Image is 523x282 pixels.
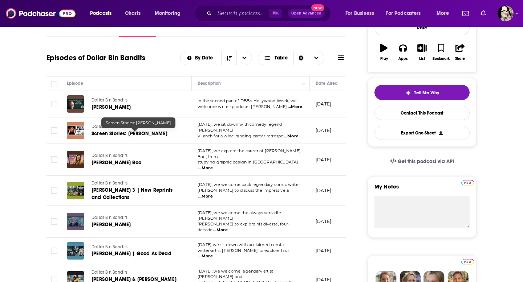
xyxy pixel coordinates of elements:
p: [DATE] [316,218,331,224]
span: Tell Me Why [414,90,439,96]
span: ...More [284,133,299,139]
span: Table [275,55,288,61]
img: Podchaser Pro [461,180,474,186]
span: [PERSON_NAME] [92,221,131,228]
p: [DATE] [316,101,331,107]
span: Logged in as kdaneman [498,5,514,21]
span: By Date [195,55,215,61]
h1: Episodes of Dollar Bin Bandits [46,53,145,62]
button: Choose View [258,51,324,65]
a: Show notifications dropdown [459,7,472,20]
span: [DATE], we welcome back legendary comic writer [198,182,300,187]
button: Export One-Sheet [374,126,470,140]
span: welcome writer-producer [PERSON_NAME] [198,104,287,109]
span: [DATE], we sit down with comedy legend [PERSON_NAME] [198,122,282,133]
h2: Choose List sort [180,51,252,65]
a: Show notifications dropdown [478,7,489,20]
button: open menu [431,8,458,19]
a: Pro website [461,179,474,186]
div: Share [455,57,465,61]
span: Open Advanced [291,12,321,15]
label: My Notes [374,183,470,196]
span: studying graphic design in [GEOGRAPHIC_DATA] [198,159,299,165]
span: ...More [198,165,213,171]
span: Toggle select row [51,127,57,134]
a: Lists1 [226,20,244,37]
a: [PERSON_NAME] [92,221,178,228]
p: [DATE] [316,127,331,133]
span: For Business [345,8,374,18]
div: Description [198,79,221,88]
div: Play [380,57,388,61]
button: List [413,39,431,65]
div: Sort Direction [293,51,309,65]
div: Episode [67,79,83,88]
span: For Podcasters [386,8,421,18]
div: Apps [398,57,408,61]
span: [PERSON_NAME] to discuss the impressive a [198,188,289,193]
a: Reviews [166,20,187,37]
span: [DATE], we welcome legendary artist [PERSON_NAME] and [198,269,273,279]
button: Bookmark [431,39,450,65]
a: Dollar Bin Bandits [92,215,178,221]
a: Podchaser - Follow, Share and Rate Podcasts [6,7,76,20]
a: Dollar Bin Bandits [92,97,178,104]
input: Search podcasts, credits, & more... [215,8,269,19]
span: Dollar Bin Bandits [92,153,127,158]
span: [PERSON_NAME] Boo [92,159,141,166]
span: Vilanch for a wide-ranging career retrospe [198,133,283,138]
span: Toggle select row [51,187,57,194]
span: More [437,8,449,18]
span: Screen Stories: [PERSON_NAME] [106,120,171,125]
div: Bookmark [433,57,450,61]
span: ...More [288,104,302,110]
span: [PERSON_NAME] to explore his diverse, four-decade [198,221,289,232]
button: Sort Direction [221,51,236,65]
a: [PERSON_NAME] | Good As Dead [92,250,178,257]
button: Apps [393,39,412,65]
span: [PERSON_NAME] 3 | New Reprints and Collections [92,187,173,200]
a: Dollar Bin Bandits [92,269,179,276]
span: Dollar Bin Bandits [92,181,127,186]
p: [DATE] [316,248,331,254]
span: Toggle select row [51,156,57,163]
a: Dollar Bin Bandits [92,124,178,130]
button: Play [374,39,393,65]
a: InsightsPodchaser Pro [73,20,109,37]
button: Share [451,39,470,65]
span: Toggle select row [51,218,57,225]
span: Dollar Bin Bandits [92,215,127,220]
div: Rate [374,20,470,35]
a: Credits [197,20,216,37]
a: [PERSON_NAME] [92,104,178,111]
span: Toggle select row [51,101,57,107]
a: Charts [120,8,145,19]
span: Dollar Bin Bandits [92,98,127,103]
span: ⌘ K [269,9,282,18]
span: New [311,4,324,11]
span: ...More [198,194,213,199]
span: Monitoring [155,8,181,18]
span: [PERSON_NAME] | Good As Dead [92,250,171,257]
a: About [46,20,63,37]
span: writer-artist [PERSON_NAME] to explore his r [198,248,289,253]
a: Dollar Bin Bandits [92,244,178,250]
span: Dollar Bin Bandits [92,270,127,275]
a: Screen Stories: [PERSON_NAME] [92,130,178,137]
span: Podcasts [90,8,112,18]
a: Similar [255,20,273,37]
a: Contact This Podcast [374,106,470,120]
button: Column Actions [299,79,308,88]
span: Get this podcast via API [398,158,454,165]
img: Podchaser Pro [461,259,474,265]
a: Pro website [461,258,474,265]
span: Screen Stories: [PERSON_NAME] [92,130,167,137]
a: [PERSON_NAME] 3 | New Reprints and Collections [92,187,179,201]
a: [PERSON_NAME] Boo [92,159,178,166]
button: open menu [381,8,431,19]
a: Dollar Bin Bandits [92,180,179,187]
span: Dollar Bin Bandits [92,124,127,129]
span: Charts [125,8,141,18]
div: Search podcasts, credits, & more... [202,5,338,22]
button: Open AdvancedNew [288,9,325,18]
